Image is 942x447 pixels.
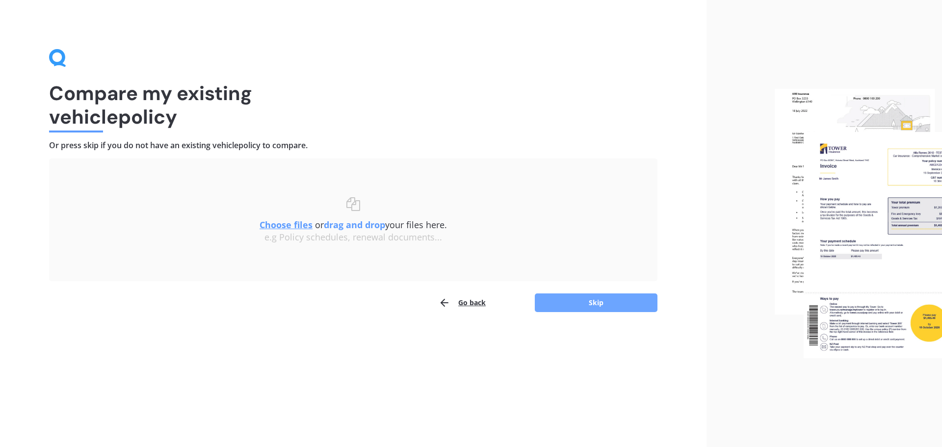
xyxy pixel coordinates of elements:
[775,89,942,359] img: files.webp
[260,219,313,231] u: Choose files
[49,140,657,151] h4: Or press skip if you do not have an existing vehicle policy to compare.
[439,293,486,313] button: Go back
[260,219,447,231] span: or your files here.
[535,293,657,312] button: Skip
[69,232,638,243] div: e.g Policy schedules, renewal documents...
[324,219,385,231] b: drag and drop
[49,81,657,129] h1: Compare my existing vehicle policy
